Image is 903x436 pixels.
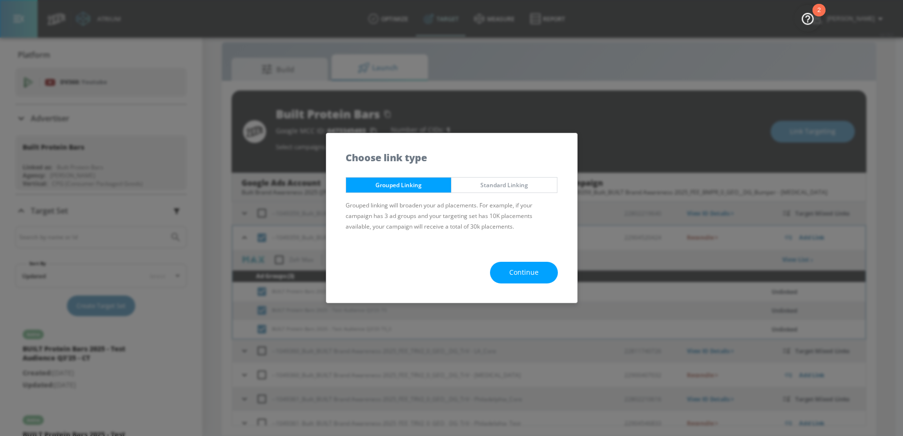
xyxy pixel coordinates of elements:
button: Grouped Linking [346,177,452,193]
span: Grouped Linking [353,180,444,190]
button: Standard Linking [451,177,557,193]
span: Standard Linking [459,180,550,190]
button: Continue [490,262,558,283]
p: Grouped linking will broaden your ad placements. For example, if your campaign has 3 ad groups an... [346,200,558,232]
span: Continue [509,267,539,279]
h5: Choose link type [346,153,427,163]
div: 2 [817,10,821,23]
button: Open Resource Center, 2 new notifications [794,5,821,32]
